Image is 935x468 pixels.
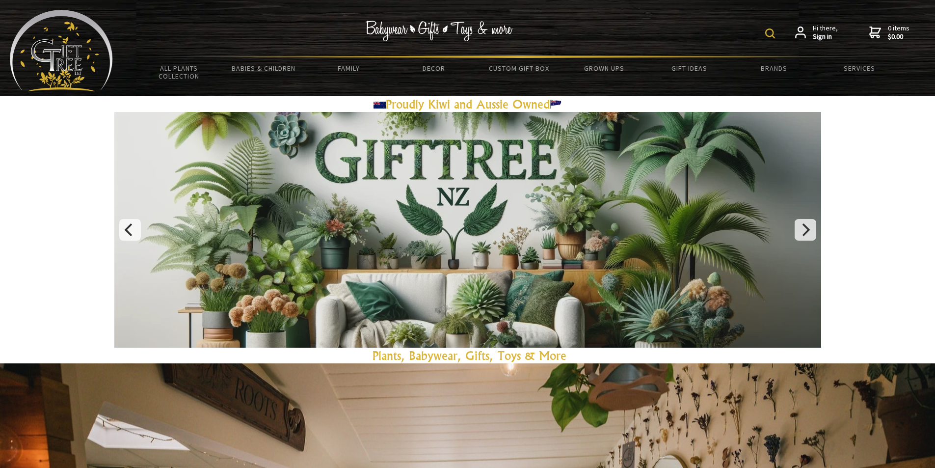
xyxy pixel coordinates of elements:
a: Custom Gift Box [477,58,561,79]
a: 0 items$0.00 [869,24,909,41]
img: Babywear - Gifts - Toys & more [366,21,513,41]
span: Hi there, [813,24,838,41]
img: Babyware - Gifts - Toys and more... [10,10,113,91]
button: Previous [119,219,141,241]
strong: $0.00 [888,32,909,41]
span: 0 items [888,24,909,41]
a: Brands [732,58,817,79]
button: Next [795,219,816,241]
a: Hi there,Sign in [795,24,838,41]
strong: Sign in [813,32,838,41]
a: Family [306,58,391,79]
a: Babies & Children [221,58,306,79]
a: Services [817,58,902,79]
a: Plants, Babywear, Gifts, Toys & Mor [373,348,561,363]
a: Proudly Kiwi and Aussie Owned [374,97,562,111]
a: Gift Ideas [646,58,731,79]
img: product search [765,28,775,38]
a: Grown Ups [561,58,646,79]
a: Decor [391,58,476,79]
a: All Plants Collection [136,58,221,86]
